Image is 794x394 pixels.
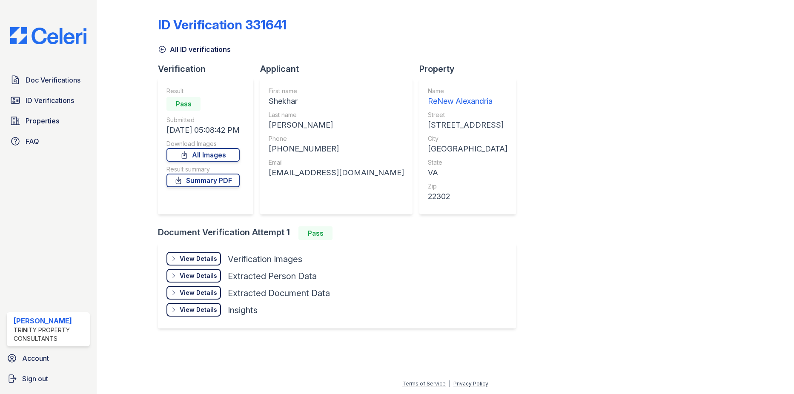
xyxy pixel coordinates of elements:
[428,87,507,95] div: Name
[228,270,317,282] div: Extracted Person Data
[14,316,86,326] div: [PERSON_NAME]
[228,287,330,299] div: Extracted Document Data
[7,133,90,150] a: FAQ
[428,95,507,107] div: ReNew Alexandria
[269,158,404,167] div: Email
[3,27,93,44] img: CE_Logo_Blue-a8612792a0a2168367f1c8372b55b34899dd931a85d93a1a3d3e32e68fde9ad4.png
[269,143,404,155] div: [PHONE_NUMBER]
[449,380,450,387] div: |
[3,370,93,387] a: Sign out
[166,87,240,95] div: Result
[26,95,74,106] span: ID Verifications
[269,167,404,179] div: [EMAIL_ADDRESS][DOMAIN_NAME]
[269,119,404,131] div: [PERSON_NAME]
[428,143,507,155] div: [GEOGRAPHIC_DATA]
[428,158,507,167] div: State
[428,119,507,131] div: [STREET_ADDRESS]
[428,191,507,203] div: 22302
[166,97,201,111] div: Pass
[166,124,240,136] div: [DATE] 05:08:42 PM
[453,380,488,387] a: Privacy Policy
[428,87,507,107] a: Name ReNew Alexandria
[428,167,507,179] div: VA
[180,271,217,280] div: View Details
[166,165,240,174] div: Result summary
[428,182,507,191] div: Zip
[180,288,217,297] div: View Details
[166,174,240,187] a: Summary PDF
[180,254,217,263] div: View Details
[269,95,404,107] div: Shekhar
[7,92,90,109] a: ID Verifications
[22,353,49,363] span: Account
[428,134,507,143] div: City
[180,305,217,314] div: View Details
[158,17,287,32] div: ID Verification 331641
[402,380,446,387] a: Terms of Service
[7,71,90,89] a: Doc Verifications
[26,136,39,146] span: FAQ
[166,148,240,162] a: All Images
[166,140,240,148] div: Download Images
[269,111,404,119] div: Last name
[419,63,523,75] div: Property
[269,87,404,95] div: First name
[228,253,302,265] div: Verification Images
[428,111,507,119] div: Street
[7,112,90,129] a: Properties
[26,116,59,126] span: Properties
[158,63,260,75] div: Verification
[3,350,93,367] a: Account
[158,44,231,54] a: All ID verifications
[26,75,80,85] span: Doc Verifications
[269,134,404,143] div: Phone
[166,116,240,124] div: Submitted
[158,226,523,240] div: Document Verification Attempt 1
[228,304,258,316] div: Insights
[298,226,333,240] div: Pass
[22,374,48,384] span: Sign out
[260,63,419,75] div: Applicant
[14,326,86,343] div: Trinity Property Consultants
